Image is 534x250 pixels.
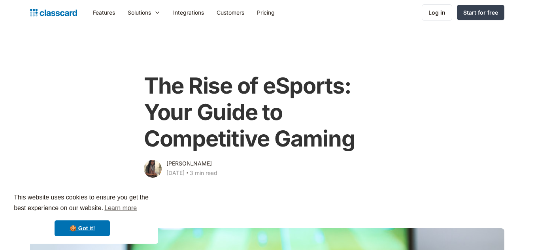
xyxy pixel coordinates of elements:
div: Log in [428,8,445,17]
div: cookieconsent [6,185,158,244]
div: Solutions [121,4,167,21]
a: Features [87,4,121,21]
div: Start for free [463,8,498,17]
a: Start for free [457,5,504,20]
span: This website uses cookies to ensure you get the best experience on our website. [14,193,151,214]
a: Log in [422,4,452,21]
div: [PERSON_NAME] [166,159,212,168]
div: ‧ [185,168,190,179]
a: Customers [210,4,251,21]
div: [DATE] [166,168,185,178]
a: learn more about cookies [103,202,138,214]
a: dismiss cookie message [55,220,110,236]
a: Pricing [251,4,281,21]
a: home [30,7,77,18]
h1: The Rise of eSports: Your Guide to Competitive Gaming [144,73,390,152]
a: Integrations [167,4,210,21]
div: 3 min read [190,168,217,178]
div: Solutions [128,8,151,17]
